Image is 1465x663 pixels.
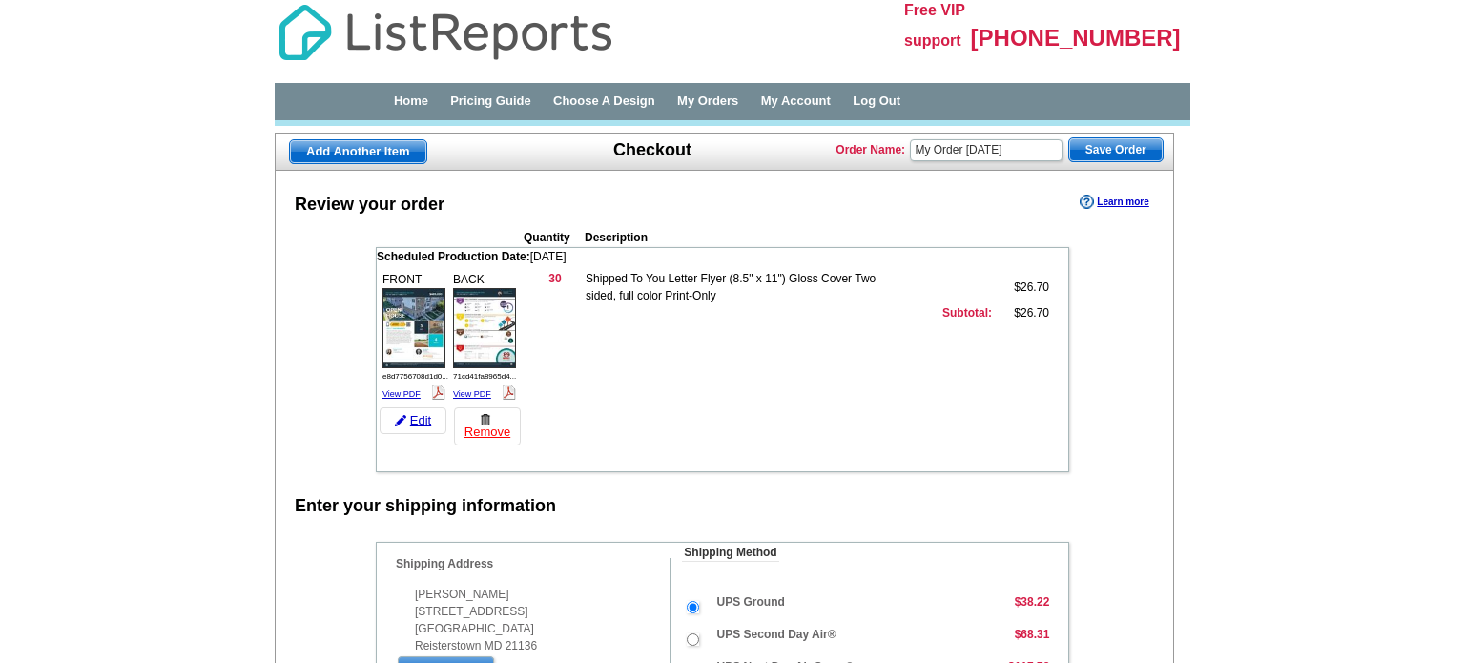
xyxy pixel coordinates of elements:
span: Scheduled Production Date: [377,250,530,263]
div: Enter your shipping information [295,494,556,519]
td: Shipped To You Letter Flyer (8.5" x 11") Gloss Cover Two sided, full color Print-Only [586,270,877,304]
td: $26.70 [992,304,1049,321]
legend: Shipping Method [682,545,778,562]
a: Pricing Guide [450,93,531,108]
span: e8d7756708d1d0... [382,372,448,381]
span: Add Another Item [290,140,426,163]
a: My Account [761,93,831,108]
span: 71cd41fa8965d4... [453,372,516,381]
a: Add Another Item [289,139,427,164]
h4: Shipping Address [396,558,670,570]
strong: $38.22 [1015,595,1050,609]
img: small-thumb.jpg [453,288,516,368]
a: Learn more [1080,195,1148,210]
img: pdf_logo.png [502,385,516,400]
div: [PERSON_NAME] [STREET_ADDRESS] [GEOGRAPHIC_DATA] Reisterstown MD 21136 [396,586,670,654]
a: Edit [380,407,446,434]
h1: Checkout [613,140,691,160]
a: Choose A Design [553,93,655,108]
div: BACK [450,268,519,405]
img: pdf_logo.png [431,385,445,400]
a: Log Out [853,93,900,108]
td: [DATE] [377,248,1068,265]
strong: $68.31 [1015,628,1050,641]
strong: Subtotal: [942,306,992,320]
span: [PHONE_NUMBER] [971,25,1181,51]
strong: Order Name: [836,143,905,156]
div: FRONT [380,268,448,405]
div: Review your order [295,193,444,218]
span: Save Order [1069,138,1163,161]
span: Free VIP support [904,2,965,49]
a: Home [394,93,428,108]
td: $26.70 [992,270,1049,304]
th: Description [585,229,932,246]
strong: 30 [548,272,561,285]
th: Quantity [524,229,585,246]
a: My Orders [677,93,738,108]
label: UPS Second Day Air® [717,627,836,643]
img: pencil-icon.gif [395,415,406,426]
img: trashcan-icon.gif [480,414,491,425]
a: View PDF [453,389,491,399]
a: Remove [454,407,521,445]
a: View PDF [382,389,421,399]
label: UPS Ground [717,594,785,611]
img: small-thumb.jpg [382,288,445,368]
button: Save Order [1068,137,1164,162]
